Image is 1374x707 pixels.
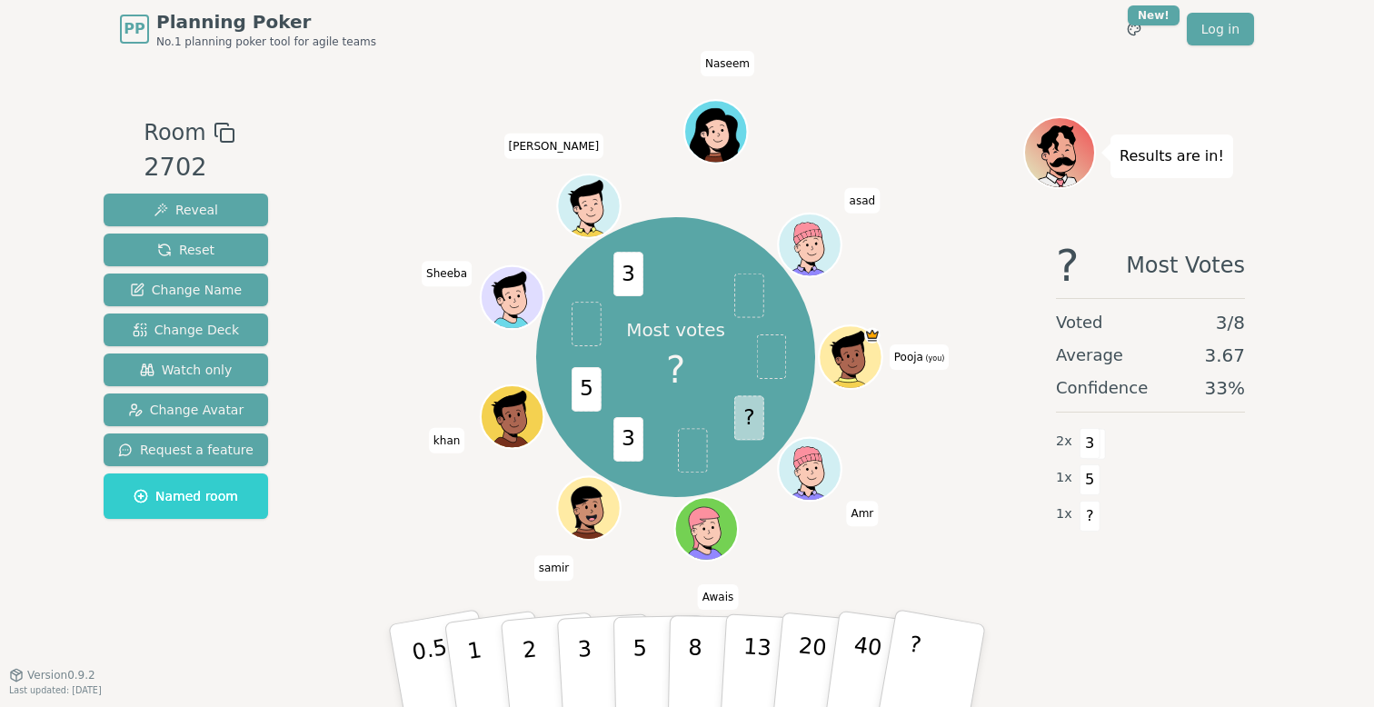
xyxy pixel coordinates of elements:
[128,401,244,419] span: Change Avatar
[698,584,738,610] span: Click to change your name
[104,433,268,466] button: Request a feature
[157,241,214,259] span: Reset
[1056,343,1123,368] span: Average
[104,234,268,266] button: Reset
[1056,244,1079,287] span: ?
[124,18,144,40] span: PP
[734,396,764,441] span: ?
[133,321,239,339] span: Change Deck
[1120,144,1224,169] p: Results are in!
[1056,468,1072,488] span: 1 x
[923,354,945,363] span: (you)
[130,281,242,299] span: Change Name
[626,317,725,343] p: Most votes
[9,685,102,695] span: Last updated: [DATE]
[701,51,754,76] span: Click to change your name
[534,555,574,581] span: Click to change your name
[104,274,268,306] button: Change Name
[144,149,234,186] div: 2702
[134,487,238,505] span: Named room
[154,201,218,219] span: Reveal
[104,194,268,226] button: Reveal
[1126,244,1245,287] span: Most Votes
[144,116,205,149] span: Room
[666,343,685,397] span: ?
[1056,310,1103,335] span: Voted
[845,188,881,214] span: Click to change your name
[1216,310,1245,335] span: 3 / 8
[504,134,604,159] span: Click to change your name
[572,367,602,412] span: 5
[27,668,95,682] span: Version 0.9.2
[613,253,643,297] span: 3
[613,417,643,462] span: 3
[104,353,268,386] button: Watch only
[1128,5,1180,25] div: New!
[9,668,95,682] button: Version0.9.2
[821,327,880,386] button: Click to change your avatar
[1118,13,1150,45] button: New!
[1187,13,1254,45] a: Log in
[140,361,233,379] span: Watch only
[1056,432,1072,452] span: 2 x
[1080,464,1100,495] span: 5
[156,35,376,49] span: No.1 planning poker tool for agile teams
[1080,428,1100,459] span: 3
[429,428,465,453] span: Click to change your name
[1056,375,1148,401] span: Confidence
[120,9,376,49] a: PPPlanning PokerNo.1 planning poker tool for agile teams
[1056,504,1072,524] span: 1 x
[104,314,268,346] button: Change Deck
[104,473,268,519] button: Named room
[104,393,268,426] button: Change Avatar
[156,9,376,35] span: Planning Poker
[1204,343,1245,368] span: 3.67
[422,261,472,286] span: Click to change your name
[890,344,950,370] span: Click to change your name
[1205,375,1245,401] span: 33 %
[864,327,880,343] span: Pooja is the host
[846,501,878,526] span: Click to change your name
[118,441,254,459] span: Request a feature
[1080,501,1100,532] span: ?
